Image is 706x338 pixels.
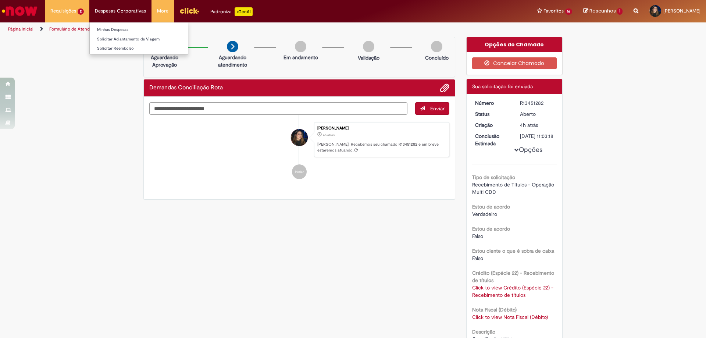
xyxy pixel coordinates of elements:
a: Formulário de Atendimento [49,26,104,32]
img: img-circle-grey.png [363,41,374,52]
div: [PERSON_NAME] [317,126,445,131]
span: Rascunhos [589,7,616,14]
p: Aguardando atendimento [215,54,250,68]
p: Aguardando Aprovação [147,54,182,68]
ul: Histórico de tíquete [149,115,449,187]
a: Solicitar Adiantamento de Viagem [90,35,188,43]
a: Click to view Crédito (Espécie 22) - Recebimento de títulos [472,284,553,298]
b: Descrição [472,328,495,335]
span: Falso [472,255,483,261]
img: img-circle-grey.png [295,41,306,52]
div: [DATE] 11:03:18 [520,132,554,140]
dt: Status [470,110,515,118]
div: 27/08/2025 10:03:15 [520,121,554,129]
a: Solicitar Reembolso [90,45,188,53]
b: Estou ciente o que é sobra de caixa [472,248,554,254]
span: 1 [617,8,623,15]
ul: Despesas Corporativas [89,22,188,55]
div: Aberto [520,110,554,118]
a: Minhas Despesas [90,26,188,34]
time: 27/08/2025 10:03:15 [520,122,538,128]
dt: Criação [470,121,515,129]
span: Falso [472,233,483,239]
img: click_logo_yellow_360x200.png [179,5,199,16]
div: Padroniza [210,7,253,16]
b: Crédito (Espécie 22) - Recebimento de títulos [472,270,554,284]
img: arrow-next.png [227,41,238,52]
button: Adicionar anexos [440,83,449,93]
span: [PERSON_NAME] [663,8,700,14]
span: Sua solicitação foi enviada [472,83,533,90]
a: Rascunhos [583,8,623,15]
div: Ana Clara Lopes Maciel [291,129,308,146]
textarea: Digite sua mensagem aqui... [149,102,407,115]
ul: Trilhas de página [6,22,465,36]
span: Verdadeiro [472,211,497,217]
li: Ana Clara Lopes Maciel [149,122,449,157]
button: Cancelar Chamado [472,57,557,69]
span: More [157,7,168,15]
p: +GenAi [235,7,253,16]
span: Despesas Corporativas [95,7,146,15]
b: Estou de acordo [472,203,510,210]
span: 2 [78,8,84,15]
span: Favoritos [543,7,564,15]
span: 16 [565,8,573,15]
button: Enviar [415,102,449,115]
p: [PERSON_NAME]! Recebemos seu chamado R13451282 e em breve estaremos atuando. [317,142,445,153]
span: Requisições [50,7,76,15]
span: Recebimento de Títulos - Operação Multi CDD [472,181,556,195]
h2: Demandas Conciliação Rota Histórico de tíquete [149,85,223,91]
b: Nota Fiscal (Débito) [472,306,517,313]
span: 4h atrás [323,133,335,137]
time: 27/08/2025 10:03:15 [323,133,335,137]
img: ServiceNow [1,4,39,18]
p: Concluído [425,54,449,61]
b: Estou de acordo [472,225,510,232]
span: 4h atrás [520,122,538,128]
div: Opções do Chamado [467,37,563,52]
p: Validação [358,54,379,61]
div: R13451282 [520,99,554,107]
img: img-circle-grey.png [431,41,442,52]
dt: Número [470,99,515,107]
b: Tipo de solicitação [472,174,515,181]
a: Click to view Nota Fiscal (Débito) [472,314,548,320]
p: Em andamento [284,54,318,61]
a: Página inicial [8,26,33,32]
dt: Conclusão Estimada [470,132,515,147]
span: Enviar [430,105,445,112]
